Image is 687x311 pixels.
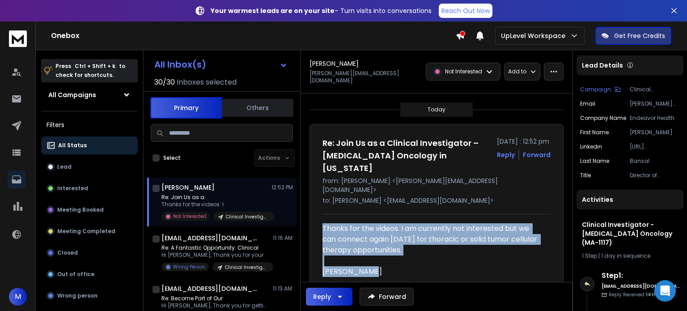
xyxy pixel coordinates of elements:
[163,154,181,162] label: Select
[582,220,678,247] h1: Clinical Investigator - [MEDICAL_DATA] Oncology (MA-1117)
[630,143,680,150] p: [URL][DOMAIN_NAME][PERSON_NAME]
[226,213,269,220] p: Clinical Investigator - [MEDICAL_DATA] Oncology (MA-1117)
[41,136,138,154] button: All Status
[360,288,414,306] button: Forward
[161,251,269,259] p: Hi [PERSON_NAME], Thank you for your
[41,119,138,131] h3: Filters
[177,77,237,88] h3: Inboxes selected
[222,98,293,118] button: Others
[580,100,595,107] p: Email
[580,143,602,150] p: linkedin
[51,30,456,41] h1: Onebox
[654,280,676,302] div: Open Intercom Messenger
[306,288,352,306] button: Reply
[497,137,551,146] p: [DATE] : 12:52 pm
[57,249,78,256] p: Closed
[41,179,138,197] button: Interested
[602,270,680,281] h6: Step 1 :
[161,295,269,302] p: Re: Become Part of Our
[55,62,125,80] p: Press to check for shortcuts.
[322,137,492,175] h1: Re: Join Us as a Clinical Investigator – [MEDICAL_DATA] Oncology in [US_STATE]
[41,201,138,219] button: Meeting Booked
[154,60,206,69] h1: All Inbox(s)
[630,172,680,179] p: Director of [MEDICAL_DATA]
[614,31,665,40] p: Get Free Credits
[508,68,526,75] p: Add to
[9,288,27,306] button: M
[595,27,671,45] button: Get Free Credits
[601,252,650,260] span: 1 day in sequence
[41,244,138,262] button: Closed
[582,252,678,260] div: |
[580,86,611,93] p: Campaign
[630,129,680,136] p: [PERSON_NAME]
[9,30,27,47] img: logo
[609,291,668,298] p: Reply Received
[48,90,96,99] h1: All Campaigns
[582,252,597,260] span: 1 Step
[161,302,269,309] p: Hi [PERSON_NAME], Thank you for getting
[41,222,138,240] button: Meeting Completed
[439,4,492,18] a: Reach Out Now
[41,287,138,305] button: Wrong person
[310,70,420,84] p: [PERSON_NAME][EMAIL_ADDRESS][DOMAIN_NAME]
[57,163,72,170] p: Lead
[161,244,269,251] p: Re: A Fantastic Opportunity: Clinical
[173,213,206,220] p: Not Interested
[57,185,88,192] p: Interested
[57,206,104,213] p: Meeting Booked
[211,6,432,15] p: – Turn visits into conversations
[173,264,205,270] p: Wrong Person
[580,158,609,165] p: Last Name
[150,97,222,119] button: Primary
[580,129,609,136] p: First Name
[41,158,138,176] button: Lead
[161,183,215,192] h1: [PERSON_NAME]
[582,61,623,70] p: Lead Details
[41,265,138,283] button: Out of office
[428,106,445,113] p: Today
[271,184,293,191] p: 12:52 PM
[630,100,680,107] p: [PERSON_NAME][EMAIL_ADDRESS][DOMAIN_NAME]
[273,285,293,292] p: 11:13 AM
[161,194,269,201] p: Re: Join Us as a
[161,234,260,243] h1: [EMAIL_ADDRESS][DOMAIN_NAME]
[161,284,260,293] h1: [EMAIL_ADDRESS][DOMAIN_NAME]
[577,190,683,209] div: Activities
[57,292,98,299] p: Wrong person
[73,61,117,71] span: Ctrl + Shift + k
[497,150,515,159] button: Reply
[322,196,551,205] p: to: [PERSON_NAME] <[EMAIL_ADDRESS][DOMAIN_NAME]>
[445,68,482,75] p: Not Interested
[161,201,269,208] p: Thanks for the videos. I
[58,142,87,149] p: All Status
[57,271,94,278] p: Out of office
[154,77,175,88] span: 30 / 30
[630,86,680,93] p: Clinical Investigator - [MEDICAL_DATA] Oncology (MA-1117)
[523,150,551,159] div: Forward
[602,283,680,290] h6: [EMAIL_ADDRESS][DOMAIN_NAME]
[147,55,295,73] button: All Inbox(s)
[41,86,138,104] button: All Campaigns
[322,266,543,277] div: [PERSON_NAME]
[322,176,551,194] p: from: [PERSON_NAME] <[PERSON_NAME][EMAIL_ADDRESS][DOMAIN_NAME]>
[630,115,680,122] p: Endeavor Health
[646,291,668,298] span: 14th, Aug
[580,115,626,122] p: Company Name
[580,172,591,179] p: title
[57,228,115,235] p: Meeting Completed
[211,6,335,15] strong: Your warmest leads are on your site
[273,234,293,242] p: 11:16 AM
[501,31,569,40] p: UpLevel Workspace
[313,292,331,301] div: Reply
[580,86,621,93] button: Campaign
[322,223,543,277] div: Thanks for the videos. I am currently not interested but we can connect again [DATE] for thoracic...
[630,158,680,165] p: Bansal
[225,264,268,271] p: Clinical Investigator - [MEDICAL_DATA] Oncology (MA-1117)
[441,6,490,15] p: Reach Out Now
[310,59,359,68] h1: [PERSON_NAME]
